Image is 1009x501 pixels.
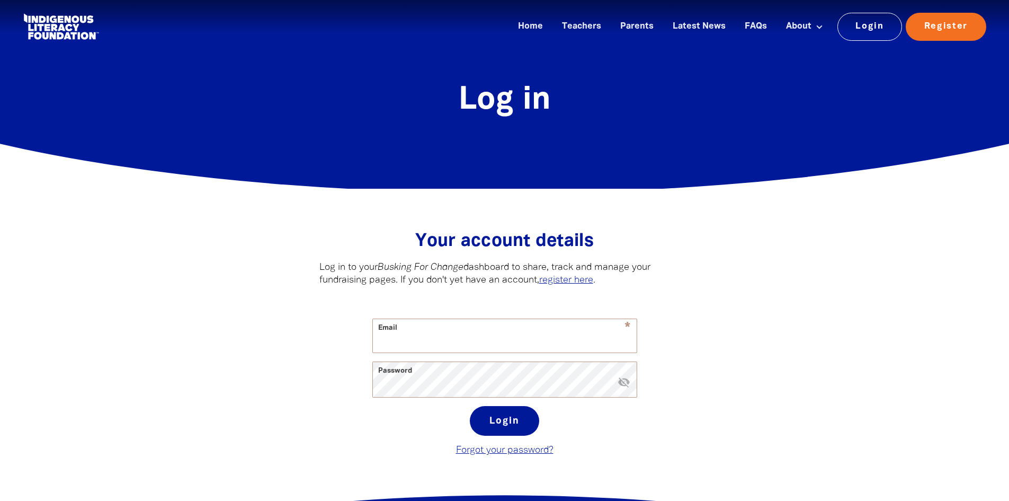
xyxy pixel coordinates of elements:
em: Busking For Change [378,263,463,272]
a: FAQs [738,18,773,36]
a: register here [539,276,593,285]
a: Latest News [666,18,732,36]
a: About [780,18,829,36]
p: Log in to your dashboard to share, track and manage your fundraising pages. If you don't yet have... [319,261,690,287]
a: Parents [614,18,660,36]
a: Home [512,18,549,36]
i: Hide password [618,376,630,389]
a: Forgot your password? [456,446,553,455]
span: Log in [459,86,551,115]
button: Login [470,406,539,436]
span: Your account details [415,233,594,250]
a: Register [906,13,986,40]
button: visibility_off [618,376,630,390]
a: Login [837,13,903,40]
a: Teachers [556,18,608,36]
